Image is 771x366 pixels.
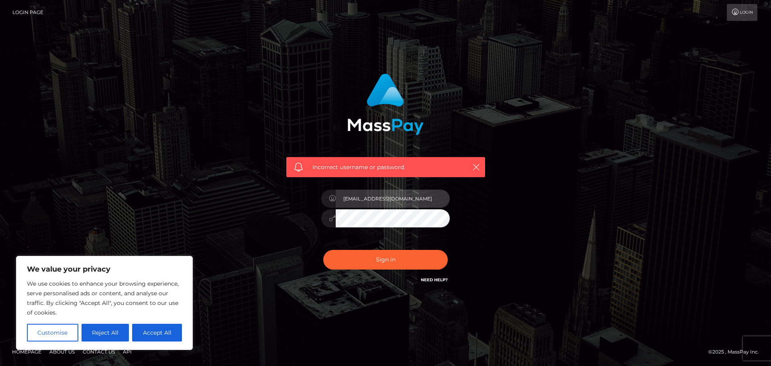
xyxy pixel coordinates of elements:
[347,74,424,135] img: MassPay Login
[80,346,118,358] a: Contact Us
[27,324,78,341] button: Customise
[312,163,459,172] span: Incorrect username or password.
[9,346,45,358] a: Homepage
[323,250,448,270] button: Sign in
[27,279,182,317] p: We use cookies to enhance your browsing experience, serve personalised ads or content, and analys...
[132,324,182,341] button: Accept All
[16,256,193,350] div: We value your privacy
[336,190,450,208] input: Username...
[727,4,757,21] a: Login
[120,346,135,358] a: API
[82,324,129,341] button: Reject All
[708,348,765,356] div: © 2025 , MassPay Inc.
[12,4,43,21] a: Login Page
[421,277,448,282] a: Need Help?
[27,264,182,274] p: We value your privacy
[46,346,78,358] a: About Us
